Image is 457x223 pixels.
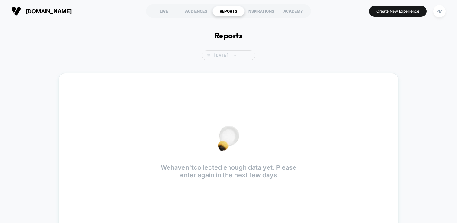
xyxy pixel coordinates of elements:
img: calendar [207,54,210,57]
div: ACADEMY [277,6,309,16]
p: We haven't collected enough data yet. Please enter again in the next few days [161,164,296,179]
h1: Reports [215,32,242,41]
div: LIVE [148,6,180,16]
div: PM [433,5,446,17]
span: [DATE] [202,50,255,60]
img: Visually logo [11,6,21,16]
button: PM [431,5,447,18]
span: [DOMAIN_NAME] [26,8,72,15]
div: INSPIRATIONS [245,6,277,16]
img: end [234,55,236,56]
button: [DOMAIN_NAME] [10,6,74,16]
img: no_data [218,126,239,151]
button: Create New Experience [369,6,427,17]
div: AUDIENCES [180,6,212,16]
div: REPORTS [212,6,245,16]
